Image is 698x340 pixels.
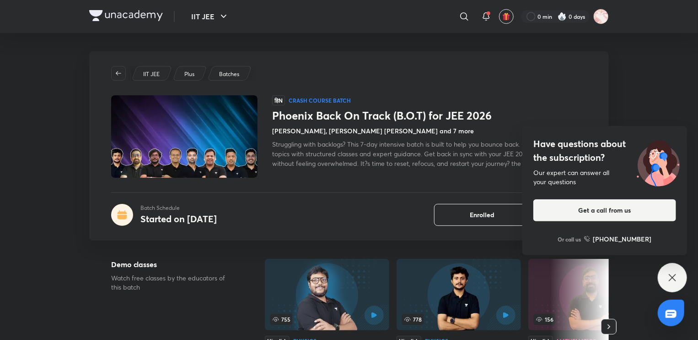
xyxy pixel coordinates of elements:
[111,274,236,292] p: Watch free classes by the educators of this batch
[272,140,586,168] span: Struggling with backlogs? This 7-day intensive batch is built to help you bounce back. Clear all ...
[186,7,235,26] button: IIT JEE
[593,9,609,24] img: Kritika Singh
[140,204,217,212] p: Batch Schedule
[533,168,676,186] div: Our expert can answer all your questions
[272,109,587,122] h1: Phoenix Back On Track (B.O.T) for JEE 2026
[272,95,285,105] span: हिN
[140,213,217,225] h4: Started on [DATE]
[533,137,676,165] h4: Have questions about the subscription?
[289,97,351,104] p: Crash course Batch
[142,70,161,78] a: IIT JEE
[218,70,241,78] a: Batches
[558,12,567,21] img: streak
[111,259,236,270] h5: Demo classes
[434,204,530,226] button: Enrolled
[402,314,424,325] span: 778
[219,70,239,78] p: Batches
[272,126,474,136] h4: [PERSON_NAME], [PERSON_NAME] [PERSON_NAME] and 7 more
[470,210,494,219] span: Enrolled
[184,70,194,78] p: Plus
[183,70,196,78] a: Plus
[110,94,259,179] img: Thumbnail
[593,234,652,244] h6: [PHONE_NUMBER]
[270,314,292,325] span: 755
[584,234,652,244] a: [PHONE_NUMBER]
[534,314,555,325] span: 156
[499,9,514,24] button: avatar
[629,137,687,186] img: ttu_illustration_new.svg
[502,12,510,21] img: avatar
[533,199,676,221] button: Get a call from us
[558,235,581,243] p: Or call us
[89,10,163,21] img: Company Logo
[143,70,160,78] p: IIT JEE
[89,10,163,23] a: Company Logo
